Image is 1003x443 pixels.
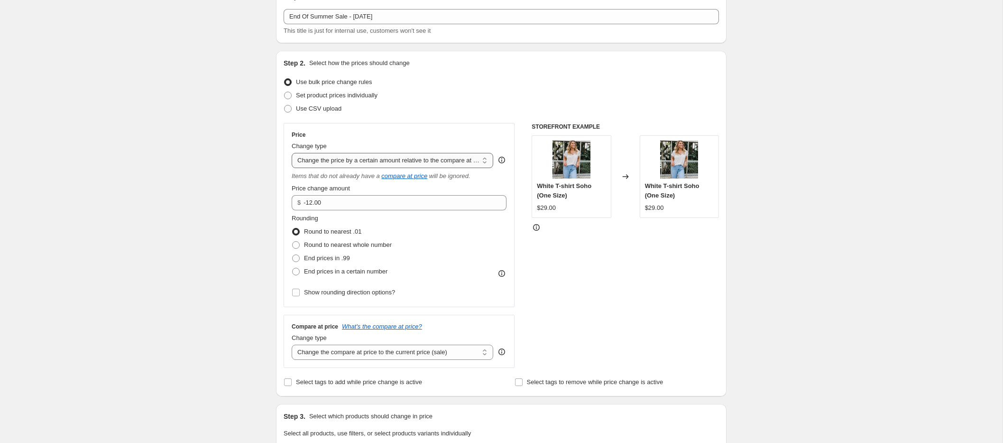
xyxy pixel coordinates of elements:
span: Show rounding direction options? [304,289,395,296]
p: Select how the prices should change [309,58,410,68]
span: White T-shirt Soho (One Size) [645,182,699,199]
span: $29.00 [645,204,664,211]
span: Select tags to add while price change is active [296,378,422,386]
i: will be ignored. [429,172,470,179]
span: Set product prices individually [296,92,377,99]
p: Select which products should change in price [309,412,432,421]
div: help [497,155,506,165]
span: Change type [292,334,327,341]
span: Select all products, use filters, or select products variants individually [284,430,471,437]
span: End prices in a certain number [304,268,387,275]
span: This title is just for internal use, customers won't see it [284,27,431,34]
button: compare at price [381,172,427,179]
span: White T-shirt Soho (One Size) [537,182,591,199]
div: help [497,347,506,357]
span: Select tags to remove while price change is active [527,378,663,386]
h3: Price [292,131,305,139]
input: -12.00 [304,195,492,210]
input: 30% off holiday sale [284,9,719,24]
img: 37317_80x.jpg [660,141,698,179]
h2: Step 2. [284,58,305,68]
span: Round to nearest whole number [304,241,392,248]
span: $29.00 [537,204,556,211]
span: End prices in .99 [304,254,350,262]
h6: STOREFRONT EXAMPLE [532,123,719,131]
span: Use bulk price change rules [296,78,372,85]
span: Change type [292,142,327,150]
span: Price change amount [292,185,350,192]
h2: Step 3. [284,412,305,421]
span: Round to nearest .01 [304,228,361,235]
button: What's the compare at price? [342,323,422,330]
span: Rounding [292,215,318,222]
h3: Compare at price [292,323,338,330]
span: $ [297,199,301,206]
img: 37317_80x.jpg [552,141,590,179]
span: Use CSV upload [296,105,341,112]
i: Items that do not already have a [292,172,380,179]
